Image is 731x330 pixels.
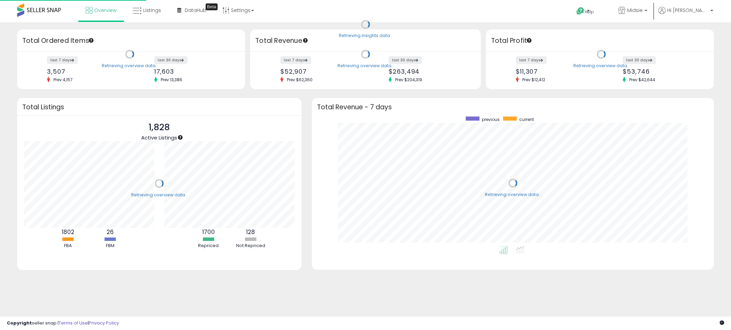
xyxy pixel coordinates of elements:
div: Retrieving overview data.. [338,63,393,69]
div: Retrieving overview data.. [485,192,541,198]
i: Get Help [576,7,585,15]
span: DataHub [185,7,206,14]
span: Overview [94,7,117,14]
a: Hi [PERSON_NAME] [658,7,713,22]
span: Hi [PERSON_NAME] [667,7,708,14]
span: Listings [143,7,161,14]
span: Midsie [627,7,643,14]
a: Help [571,2,607,22]
span: Help [585,9,594,15]
div: Retrieving overview data.. [573,63,629,69]
div: Tooltip anchor [206,3,218,10]
div: Retrieving overview data.. [131,192,187,198]
div: Retrieving overview data.. [102,63,158,69]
